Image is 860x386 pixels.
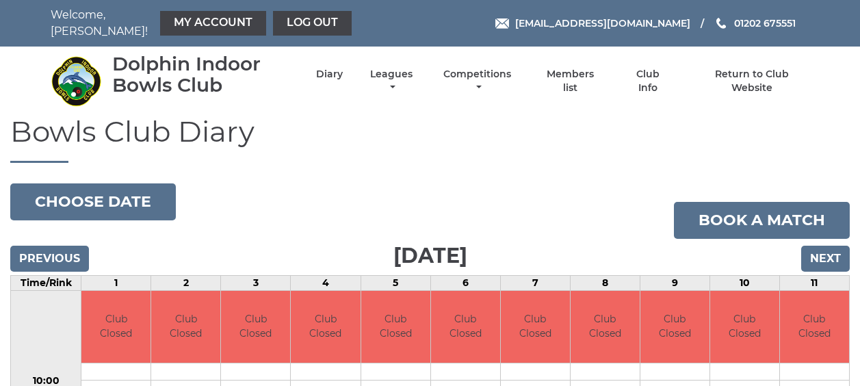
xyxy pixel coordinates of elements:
a: Competitions [441,68,515,94]
td: Club Closed [221,291,290,363]
td: 1 [81,276,151,291]
img: Dolphin Indoor Bowls Club [51,55,102,107]
img: Email [495,18,509,29]
a: Return to Club Website [694,68,809,94]
td: Club Closed [291,291,360,363]
td: Club Closed [710,291,779,363]
td: Club Closed [780,291,849,363]
button: Choose date [10,183,176,220]
td: 3 [221,276,291,291]
td: Club Closed [501,291,570,363]
a: Club Info [626,68,670,94]
input: Next [801,246,850,272]
td: Club Closed [81,291,151,363]
img: Phone us [716,18,726,29]
span: [EMAIL_ADDRESS][DOMAIN_NAME] [515,17,690,29]
td: Club Closed [361,291,430,363]
div: Dolphin Indoor Bowls Club [112,53,292,96]
a: Diary [316,68,343,81]
td: Club Closed [431,291,500,363]
a: Leagues [367,68,416,94]
td: 5 [361,276,430,291]
h1: Bowls Club Diary [10,116,850,163]
td: Time/Rink [11,276,81,291]
td: 6 [430,276,500,291]
a: Email [EMAIL_ADDRESS][DOMAIN_NAME] [495,16,690,31]
td: 2 [151,276,221,291]
td: 10 [709,276,779,291]
td: 11 [779,276,849,291]
td: Club Closed [571,291,640,363]
a: My Account [160,11,266,36]
td: 4 [291,276,361,291]
a: Book a match [674,202,850,239]
td: 7 [500,276,570,291]
a: Phone us 01202 675551 [714,16,796,31]
a: Members list [538,68,601,94]
td: 9 [640,276,709,291]
td: Club Closed [151,291,220,363]
a: Log out [273,11,352,36]
nav: Welcome, [PERSON_NAME]! [51,7,355,40]
input: Previous [10,246,89,272]
td: 8 [570,276,640,291]
td: Club Closed [640,291,709,363]
span: 01202 675551 [734,17,796,29]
